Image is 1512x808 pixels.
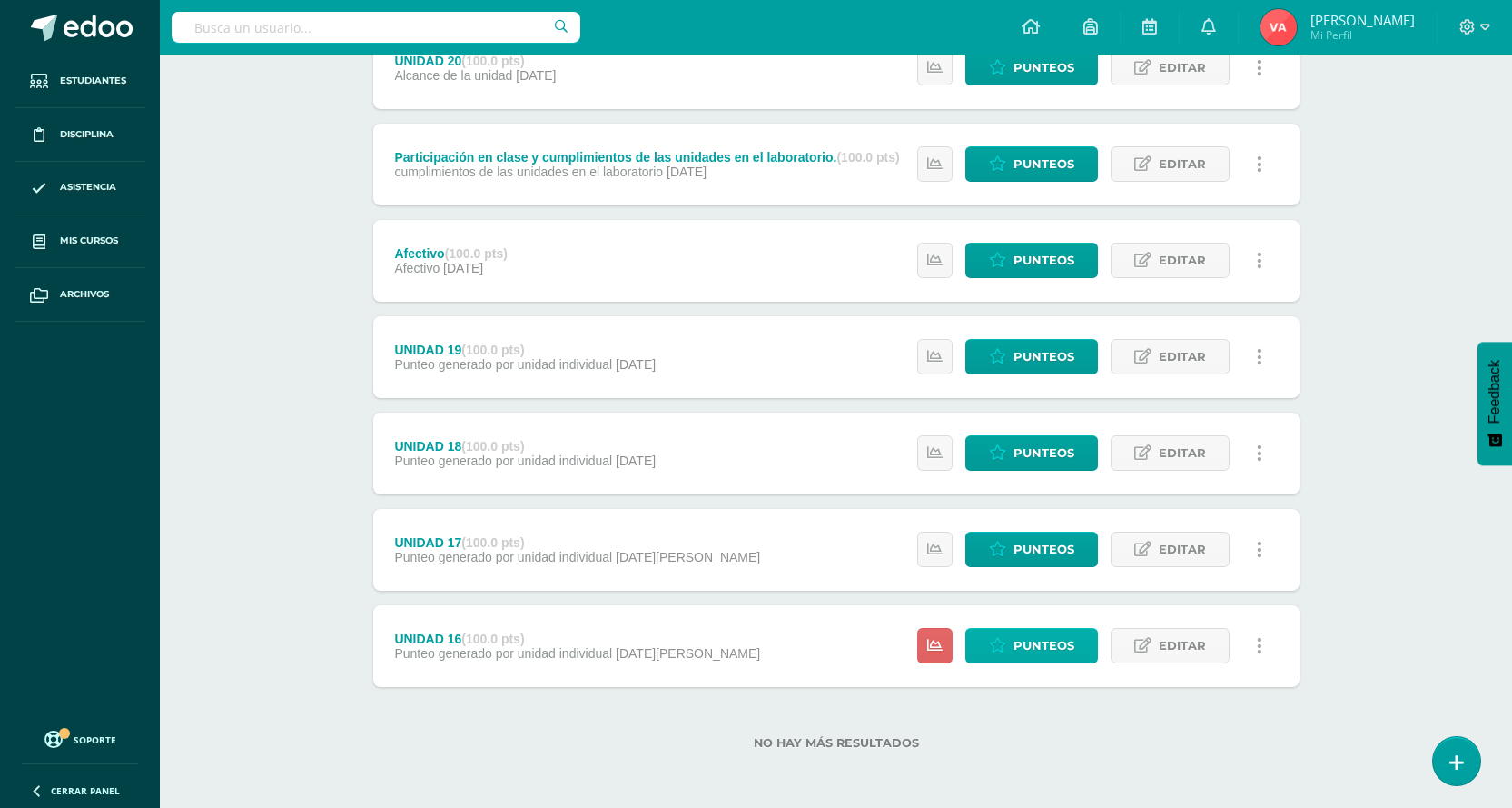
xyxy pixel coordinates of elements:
[394,343,656,357] div: UNIDAD 19
[965,628,1098,663] a: Punteos
[15,214,145,268] a: Mis cursos
[965,532,1098,567] a: Punteos
[394,150,899,165] div: Participación en clase y cumplimientos de las unidades en el laboratorio.
[965,339,1098,374] a: Punteos
[1310,27,1415,43] span: Mi Perfil
[1159,51,1206,85] span: Editar
[1159,533,1206,566] span: Editar
[965,50,1098,85] a: Punteos
[172,12,580,43] input: Busca un usuario...
[667,165,707,179] span: [DATE]
[1013,340,1074,374] span: Punteos
[461,54,524,68] strong: (100.0 pts)
[60,234,118,248] span: Mis cursos
[15,268,145,322] a: Archivos
[445,246,508,261] strong: (100.0 pts)
[1159,147,1206,181] span: Editar
[60,287,109,302] span: Archivos
[394,54,556,68] div: UNIDAD 20
[1013,51,1074,85] span: Punteos
[965,243,1098,278] a: Punteos
[51,784,120,797] span: Cerrar panel
[1013,436,1074,470] span: Punteos
[1159,340,1206,374] span: Editar
[394,454,612,468] span: Punteo generado por unidad individual
[394,357,612,372] span: Punteo generado por unidad individual
[60,74,126,88] span: Estudiantes
[965,435,1098,471] a: Punteos
[616,646,760,661] span: [DATE][PERSON_NAME]
[461,632,524,646] strong: (100.0 pts)
[1013,147,1074,181] span: Punteos
[394,535,760,550] div: UNIDAD 17
[15,55,145,108] a: Estudiantes
[965,146,1098,182] a: Punteos
[22,726,138,751] a: Soporte
[373,736,1300,750] label: No hay más resultados
[394,261,440,275] span: Afectivo
[74,733,116,746] span: Soporte
[1013,533,1074,566] span: Punteos
[461,439,524,454] strong: (100.0 pts)
[616,550,760,564] span: [DATE][PERSON_NAME]
[394,246,507,261] div: Afectivo
[1477,342,1512,465] button: Feedback - Mostrar encuesta
[443,261,483,275] span: [DATE]
[516,68,556,83] span: [DATE]
[394,550,612,564] span: Punteo generado por unidad individual
[394,646,612,661] span: Punteo generado por unidad individual
[1013,244,1074,277] span: Punteos
[15,162,145,215] a: Asistencia
[60,180,116,195] span: Asistencia
[394,68,512,83] span: Alcance de la unidad
[394,439,656,454] div: UNIDAD 18
[15,108,145,162] a: Disciplina
[1260,9,1297,45] img: 5ef59e455bde36dc0487bc51b4dad64e.png
[60,127,114,142] span: Disciplina
[1159,436,1206,470] span: Editar
[836,150,899,165] strong: (100.0 pts)
[1310,11,1415,29] span: [PERSON_NAME]
[1159,629,1206,663] span: Editar
[616,454,656,468] span: [DATE]
[461,535,524,550] strong: (100.0 pts)
[394,632,760,646] div: UNIDAD 16
[1159,244,1206,277] span: Editar
[1013,629,1074,663] span: Punteos
[461,343,524,357] strong: (100.0 pts)
[1487,360,1503,424] span: Feedback
[616,357,656,372] span: [DATE]
[394,165,663,179] span: cumplimientos de las unidades en el laboratorio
